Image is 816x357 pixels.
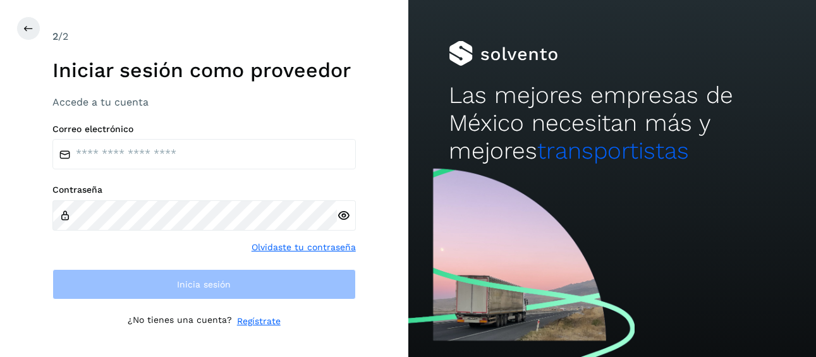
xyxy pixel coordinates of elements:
[52,124,356,135] label: Correo electrónico
[52,185,356,195] label: Contraseña
[128,315,232,328] p: ¿No tienes una cuenta?
[52,96,356,108] h3: Accede a tu cuenta
[52,58,356,82] h1: Iniciar sesión como proveedor
[537,137,689,164] span: transportistas
[237,315,281,328] a: Regístrate
[52,269,356,300] button: Inicia sesión
[252,241,356,254] a: Olvidaste tu contraseña
[52,30,58,42] span: 2
[177,280,231,289] span: Inicia sesión
[449,82,775,166] h2: Las mejores empresas de México necesitan más y mejores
